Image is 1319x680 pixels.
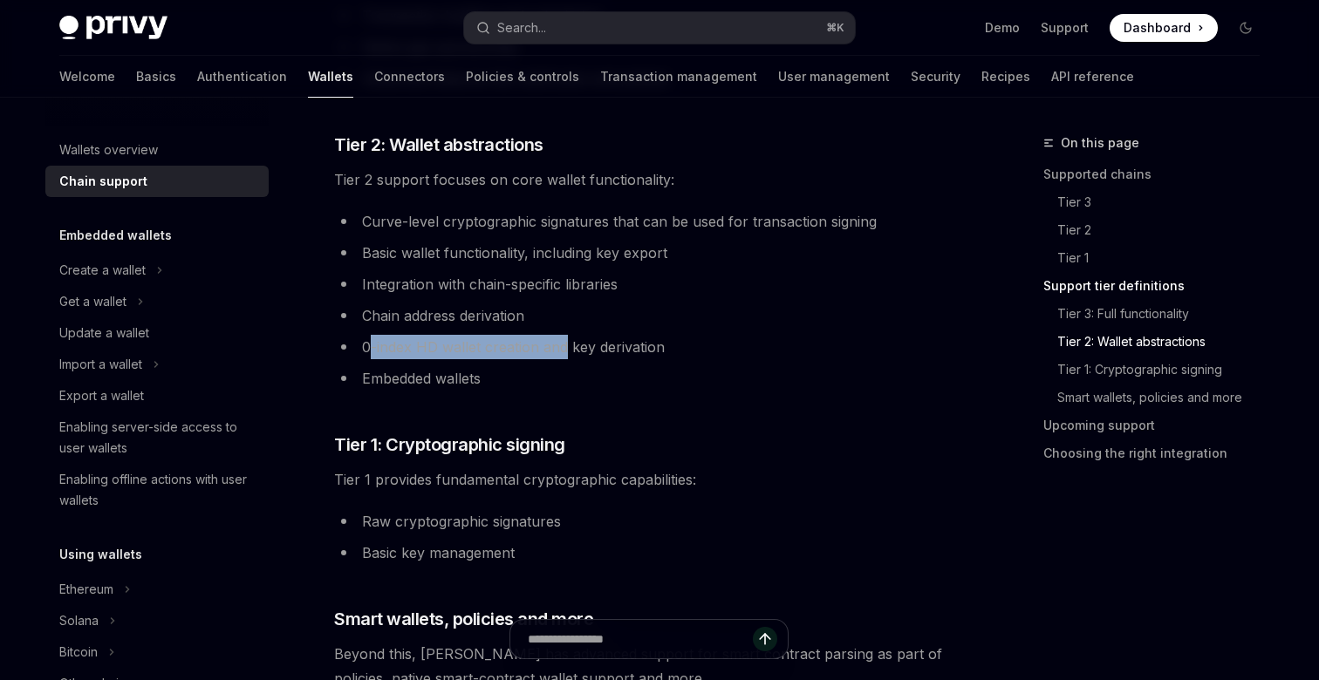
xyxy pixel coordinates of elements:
[528,620,753,658] input: Ask a question...
[778,56,890,98] a: User management
[1043,188,1274,216] a: Tier 3
[334,541,963,565] li: Basic key management
[334,335,963,359] li: 0-index HD wallet creation and key derivation
[45,464,269,516] a: Enabling offline actions with user wallets
[1043,216,1274,244] a: Tier 2
[981,56,1030,98] a: Recipes
[1043,244,1274,272] a: Tier 1
[59,225,172,246] h5: Embedded wallets
[59,642,98,663] div: Bitcoin
[826,21,844,35] span: ⌘ K
[1043,328,1274,356] a: Tier 2: Wallet abstractions
[1124,19,1191,37] span: Dashboard
[1043,272,1274,300] a: Support tier definitions
[45,380,269,411] a: Export a wallet
[45,317,269,349] a: Update a wallet
[334,209,963,234] li: Curve-level cryptographic signatures that can be used for transaction signing
[45,134,269,166] a: Wallets overview
[308,56,353,98] a: Wallets
[464,12,855,44] button: Open search
[334,366,963,391] li: Embedded wallets
[1043,356,1274,384] a: Tier 1: Cryptographic signing
[59,579,113,600] div: Ethereum
[45,349,269,380] button: Toggle Import a wallet section
[334,509,963,534] li: Raw cryptographic signatures
[59,171,147,192] div: Chain support
[59,469,258,511] div: Enabling offline actions with user wallets
[59,16,167,40] img: dark logo
[59,260,146,281] div: Create a wallet
[59,323,149,343] div: Update a wallet
[334,432,565,457] span: Tier 1: Cryptographic signing
[1110,14,1218,42] a: Dashboard
[59,56,115,98] a: Welcome
[466,56,579,98] a: Policies & controls
[334,241,963,265] li: Basic wallet functionality, including key export
[59,139,158,160] div: Wallets overview
[59,291,126,312] div: Get a wallet
[45,411,269,464] a: Enabling server-side access to user wallets
[753,627,777,651] button: Send message
[197,56,287,98] a: Authentication
[374,56,445,98] a: Connectors
[1043,384,1274,411] a: Smart wallets, policies and more
[136,56,176,98] a: Basics
[59,610,99,631] div: Solana
[1043,439,1274,467] a: Choosing the right integration
[1051,56,1134,98] a: API reference
[45,286,269,317] button: Toggle Get a wallet section
[59,385,144,406] div: Export a wallet
[1043,411,1274,439] a: Upcoming support
[334,133,543,157] span: Tier 2: Wallet abstractions
[1043,160,1274,188] a: Supported chains
[1043,300,1274,328] a: Tier 3: Full functionality
[334,303,963,328] li: Chain address derivation
[497,17,546,38] div: Search...
[59,354,142,375] div: Import a wallet
[334,167,963,192] span: Tier 2 support focuses on core wallet functionality:
[911,56,960,98] a: Security
[59,544,142,565] h5: Using wallets
[1061,133,1139,153] span: On this page
[45,166,269,197] a: Chain support
[600,56,757,98] a: Transaction management
[1232,14,1260,42] button: Toggle dark mode
[1041,19,1089,37] a: Support
[45,255,269,286] button: Toggle Create a wallet section
[45,605,269,636] button: Toggle Solana section
[334,607,593,631] span: Smart wallets, policies and more
[59,417,258,459] div: Enabling server-side access to user wallets
[334,272,963,296] li: Integration with chain-specific libraries
[45,636,269,668] button: Toggle Bitcoin section
[45,574,269,605] button: Toggle Ethereum section
[985,19,1020,37] a: Demo
[334,467,963,492] span: Tier 1 provides fundamental cryptographic capabilities:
